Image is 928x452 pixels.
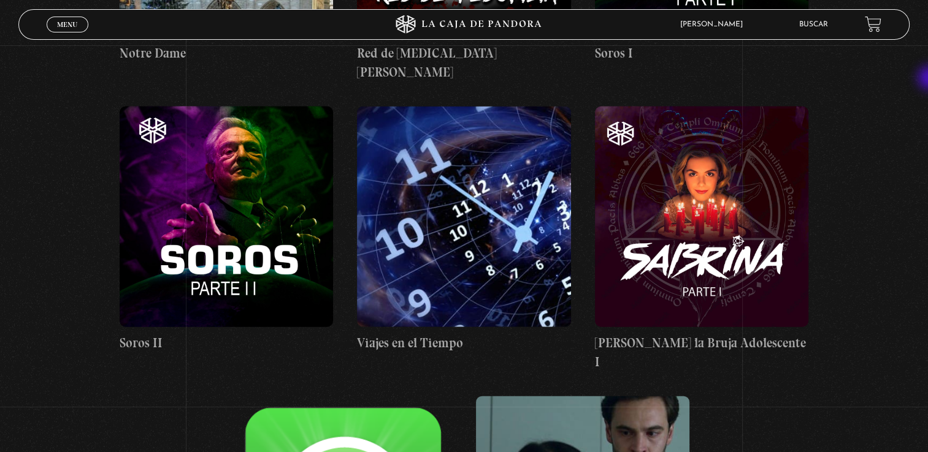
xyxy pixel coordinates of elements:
[357,333,571,353] h4: Viajes en el Tiempo
[120,43,334,63] h4: Notre Dame
[674,21,755,28] span: [PERSON_NAME]
[865,16,881,32] a: View your shopping cart
[120,333,334,353] h4: Soros II
[120,107,334,353] a: Soros II
[53,31,82,40] span: Cerrar
[595,43,809,63] h4: Soros I
[57,21,77,28] span: Menu
[595,333,809,372] h4: [PERSON_NAME] la Bruja Adolescente I
[357,43,571,82] h4: Red de [MEDICAL_DATA] [PERSON_NAME]
[357,107,571,353] a: Viajes en el Tiempo
[799,21,828,28] a: Buscar
[595,107,809,372] a: [PERSON_NAME] la Bruja Adolescente I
